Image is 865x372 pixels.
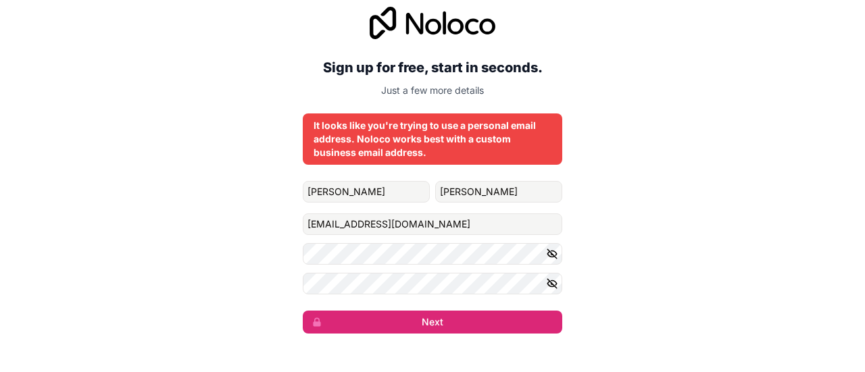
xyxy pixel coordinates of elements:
[303,273,562,294] input: Confirm password
[314,119,551,159] div: It looks like you're trying to use a personal email address. Noloco works best with a custom busi...
[303,311,562,334] button: Next
[303,181,430,203] input: given-name
[435,181,562,203] input: family-name
[303,55,562,80] h2: Sign up for free, start in seconds.
[303,84,562,97] p: Just a few more details
[303,213,562,235] input: Email address
[303,243,562,265] input: Password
